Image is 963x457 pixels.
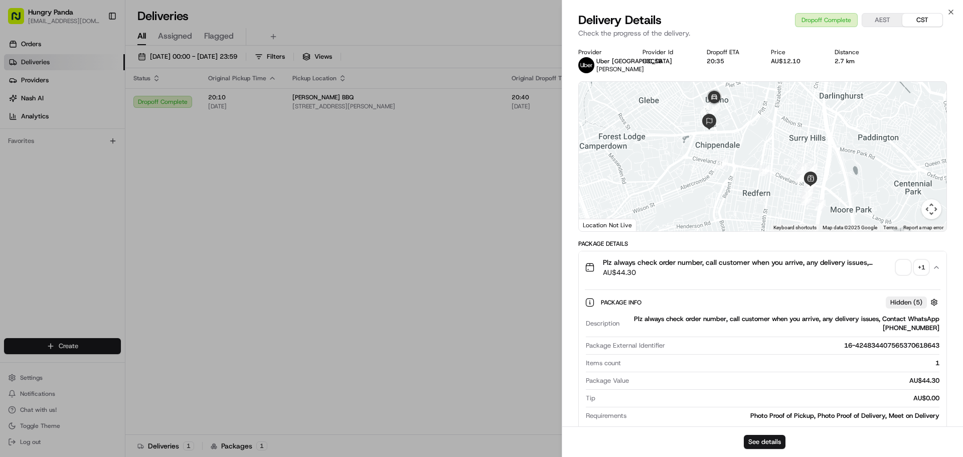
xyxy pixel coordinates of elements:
div: 2.7 km [835,57,883,65]
div: 12 [759,165,770,176]
div: Past conversations [10,130,64,138]
button: +1 [896,260,928,274]
a: Open this area in Google Maps (opens a new window) [581,218,614,231]
div: Location Not Live [579,219,636,231]
button: AEST [862,14,902,27]
button: C3C5B [643,57,662,65]
img: Asif Zaman Khan [10,173,26,189]
div: Provider [578,48,626,56]
div: 11 [802,188,813,199]
span: 8月7日 [89,183,108,191]
button: See details [744,435,785,449]
img: 1727276513143-84d647e1-66c0-4f92-a045-3c9f9f5dfd92 [21,96,39,114]
span: AU$44.30 [603,267,892,277]
div: 13 [716,158,727,169]
p: Welcome 👋 [10,40,183,56]
div: AU$44.30 [633,376,939,385]
img: uber-new-logo.jpeg [578,57,594,73]
button: Map camera controls [921,199,941,219]
button: Plz always check order number, call customer when you arrive, any delivery issues, Contact WhatsA... [579,251,946,283]
button: See all [155,128,183,140]
div: 20:35 [707,57,755,65]
span: Map data ©2025 Google [823,225,877,230]
a: 📗Knowledge Base [6,220,81,238]
div: Distance [835,48,883,56]
div: AU$0.00 [599,394,939,403]
div: 4 [807,164,818,175]
div: 14 [700,102,711,113]
div: 5 [801,192,812,203]
span: Package Info [601,298,644,307]
span: [PERSON_NAME] [31,183,81,191]
span: • [33,156,37,164]
img: Google [581,218,614,231]
span: [PERSON_NAME] [596,65,644,73]
span: Description [586,319,619,328]
span: Tip [586,394,595,403]
img: 1736555255976-a54dd68f-1ca7-489b-9aae-adbdc363a1c4 [20,183,28,191]
div: 7 [815,200,826,211]
button: Keyboard shortcuts [773,224,817,231]
div: 3 [797,163,808,174]
div: AU$12.10 [771,57,819,65]
span: Plz always check order number, call customer when you arrive, any delivery issues, Contact WhatsA... [603,257,892,267]
div: + 1 [914,260,928,274]
a: 💻API Documentation [81,220,165,238]
div: 15 [709,103,720,114]
div: Plz always check order number, call customer when you arrive, any delivery issues, Contact WhatsA... [623,315,939,333]
span: Requirements [586,411,626,420]
div: 1 [625,359,939,368]
p: Check the progress of the delivery. [578,28,947,38]
div: 2 [795,172,807,183]
span: Uber [GEOGRAPHIC_DATA] [596,57,672,65]
input: Clear [26,65,166,75]
div: Dropoff ETA [707,48,755,56]
img: Nash [10,10,30,30]
span: 8月15日 [39,156,62,164]
span: Delivery Details [578,12,662,28]
img: 1736555255976-a54dd68f-1ca7-489b-9aae-adbdc363a1c4 [10,96,28,114]
div: Plz always check order number, call customer when you arrive, any delivery issues, Contact WhatsA... [579,283,946,438]
button: CST [902,14,942,27]
div: Price [771,48,819,56]
span: Package External Identifier [586,341,665,350]
a: Report a map error [903,225,943,230]
div: 6 [801,194,812,205]
a: Terms [883,225,897,230]
div: 16-424834407565370618643 [669,341,939,350]
span: Hidden ( 5 ) [890,298,922,307]
div: Provider Id [643,48,691,56]
span: Package Value [586,376,629,385]
div: 💻 [85,225,93,233]
div: Start new chat [45,96,165,106]
div: 📗 [10,225,18,233]
div: 9 [804,181,815,192]
span: Items count [586,359,621,368]
a: Powered byPylon [71,248,121,256]
span: Knowledge Base [20,224,77,234]
div: We're available if you need us! [45,106,138,114]
div: Photo Proof of Pickup, Photo Proof of Delivery, Meet on Delivery [630,411,939,420]
span: API Documentation [95,224,161,234]
button: Hidden (5) [886,296,940,309]
button: Start new chat [171,99,183,111]
div: Package Details [578,240,947,248]
span: • [83,183,87,191]
span: Pylon [100,249,121,256]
